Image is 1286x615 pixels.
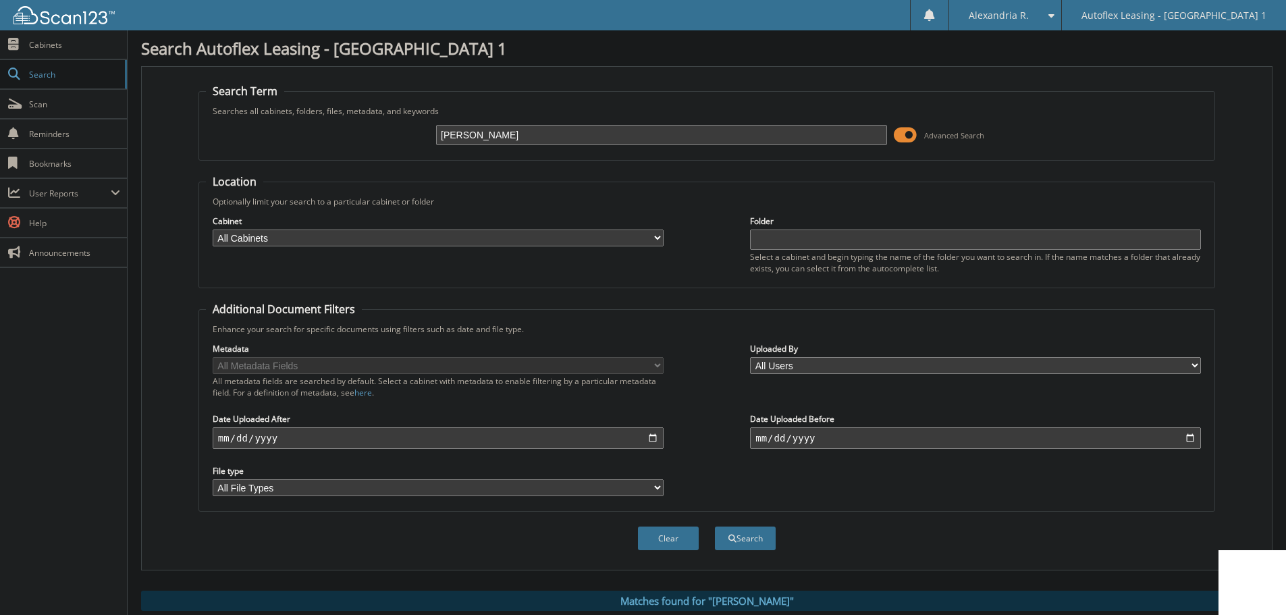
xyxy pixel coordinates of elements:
[213,413,664,425] label: Date Uploaded After
[213,427,664,449] input: start
[29,39,120,51] span: Cabinets
[750,413,1201,425] label: Date Uploaded Before
[750,427,1201,449] input: end
[213,375,664,398] div: All metadata fields are searched by default. Select a cabinet with metadata to enable filtering b...
[969,11,1029,20] span: Alexandria R.
[213,215,664,227] label: Cabinet
[750,343,1201,354] label: Uploaded By
[638,527,699,550] button: Clear
[924,130,984,140] span: Advanced Search
[354,387,372,398] a: here
[29,99,120,110] span: Scan
[213,343,664,354] label: Metadata
[206,302,362,317] legend: Additional Document Filters
[1081,11,1266,20] span: Autoflex Leasing - [GEOGRAPHIC_DATA] 1
[141,37,1272,59] h1: Search Autoflex Leasing - [GEOGRAPHIC_DATA] 1
[29,188,111,199] span: User Reports
[141,591,1272,611] div: Matches found for "[PERSON_NAME]"
[213,465,664,477] label: File type
[206,174,263,189] legend: Location
[206,105,1208,117] div: Searches all cabinets, folders, files, metadata, and keywords
[206,323,1208,335] div: Enhance your search for specific documents using filters such as date and file type.
[29,69,118,80] span: Search
[29,247,120,259] span: Announcements
[750,215,1201,227] label: Folder
[14,6,115,24] img: scan123-logo-white.svg
[206,84,284,99] legend: Search Term
[29,217,120,229] span: Help
[1218,550,1286,615] iframe: Chat Widget
[29,158,120,169] span: Bookmarks
[750,251,1201,274] div: Select a cabinet and begin typing the name of the folder you want to search in. If the name match...
[29,128,120,140] span: Reminders
[206,196,1208,207] div: Optionally limit your search to a particular cabinet or folder
[715,527,776,550] button: Search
